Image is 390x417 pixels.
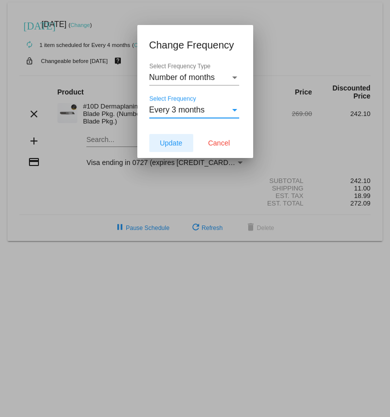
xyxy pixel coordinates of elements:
h1: Change Frequency [149,37,241,53]
button: Update [149,134,193,152]
span: Cancel [208,139,230,147]
mat-select: Select Frequency [149,105,239,114]
span: Update [160,139,182,147]
mat-select: Select Frequency Type [149,73,239,82]
span: Every 3 months [149,105,205,114]
span: Number of months [149,73,215,81]
button: Cancel [197,134,241,152]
